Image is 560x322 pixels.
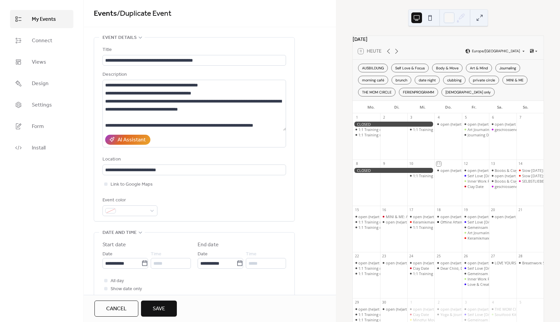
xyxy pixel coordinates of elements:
div: open (he)art café [353,260,380,265]
div: Keramikmalerei: Gestalte deinen Selbstliebe-Anker [462,236,489,241]
div: Self Love [DATE] – Bloom & Matcha Edition [468,219,542,224]
div: open (he)art café [434,260,462,265]
button: Cancel [94,301,138,317]
div: Soulfood Kitchen – Pflanzlich kochen & Selbstliebe nähren [489,312,516,317]
span: Show date only [111,285,142,293]
div: 1:1 Training mit Caterina [407,271,434,276]
div: CLOSED [353,168,434,173]
div: 1:1 Training mit [PERSON_NAME] [358,219,415,224]
div: 1:1 Training mit Caterina [407,173,434,178]
div: open (he)art café [358,307,388,312]
div: 1:1 Training mit Caterina [353,127,380,132]
div: open (he)art café [495,214,524,219]
div: open (he)art café [380,260,407,265]
div: Self Love [DATE] – Bloom & Matcha Edition [468,312,542,317]
div: Journaling Deep Dive: 2 Stunden für dich und deine Gedanken [462,132,489,137]
div: open (he)art café [489,122,516,127]
div: 23 [382,254,387,259]
div: Self Love Friday – Bloom & Matcha Edition [462,173,489,178]
button: AI Assistant [105,135,150,145]
div: CLOSED [353,122,434,127]
div: Inner Work Ritual: Innere Stimmen sichtbar machen [462,276,489,281]
div: MINI & ME: Aquarell & Achtsamkeit für frischgebackene Mamas & Babys [386,214,509,219]
div: Yoga & Journaling: She. Breathes. Writes. [434,312,462,317]
div: 6 [491,115,496,120]
div: [DATE] [353,36,544,43]
div: open (he)art café [413,214,442,219]
div: open (he)art café [462,307,489,312]
div: open (he)art café [468,307,497,312]
div: Dear Child, Dear Elderly: Letters in the Club [440,266,515,271]
span: Hide end time [111,293,140,301]
div: open (he)art café [386,219,415,224]
span: Event details [102,34,137,42]
div: 1:1 Training mit Caterina [353,225,380,230]
div: open (he)art café [462,214,489,219]
div: Self Love [DATE] – Bloom & Matcha Edition [468,266,542,271]
div: Journaling [495,64,520,72]
div: 5 [464,115,468,120]
div: 18 [436,208,441,212]
div: Inner Work Ritual: Innere Stimmen sichtbar machen [462,179,489,184]
div: open (he)art café [380,219,407,224]
div: Art Journaling Workshop [462,230,489,235]
div: 27 [491,254,496,259]
div: 29 [355,300,359,305]
div: Do. [435,101,461,114]
div: 1:1 Training mit Caterina [407,127,434,132]
span: Design [32,80,49,88]
div: 1:1 Training mit [PERSON_NAME] [413,127,470,132]
div: 8 [355,162,359,166]
div: open (he)art café [386,307,415,312]
div: Offline Afterwork Affairs [440,219,481,224]
span: Connect [32,37,52,45]
div: 10 [409,162,414,166]
div: AI Assistant [118,136,146,144]
div: Mo. [358,101,384,114]
div: Self Love & Focus [391,64,429,72]
span: Views [32,58,46,66]
div: End date [198,241,219,249]
div: 4 [436,115,441,120]
span: Europe/[GEOGRAPHIC_DATA] [472,50,520,53]
div: open (he)art café [407,260,434,265]
div: Description [102,71,285,79]
div: 1:1 Training mit [PERSON_NAME] [358,271,415,276]
div: open (he)art café [358,214,388,219]
a: Form [10,117,73,135]
div: Body & Move [432,64,463,72]
div: 19 [464,208,468,212]
div: Slow Sunday: Dot Painting & Self Love [516,168,544,173]
div: Title [102,46,285,54]
div: open (he)art café [468,122,497,127]
div: Keramikmalerei: Gestalte deinen Selbstliebe-Anker [468,236,554,241]
div: open (he)art café [440,168,470,173]
div: 1:1 Training mit Caterina [407,225,434,230]
div: Sa. [487,101,512,114]
div: date night [415,76,440,84]
div: 2 [382,115,387,120]
div: 1 [409,300,414,305]
div: Event color [102,196,156,204]
a: Design [10,74,73,92]
div: open (he)art café [413,307,442,312]
span: Time [246,250,257,258]
span: Form [32,123,44,131]
div: Offline Afterwork Affairs [434,219,462,224]
span: Install [32,144,46,152]
div: open (he)art café [462,260,489,265]
div: 1 [355,115,359,120]
div: So. [512,101,538,114]
div: Breathwork Session und Acryl Painting Workshop [516,260,544,265]
div: 5 [518,300,523,305]
span: / Duplicate Event [117,6,171,21]
div: 1:1 Training mit Caterina [353,266,380,271]
div: 9 [382,162,387,166]
div: morning café [358,76,388,84]
div: 15 [355,208,359,212]
a: Connect [10,31,73,50]
div: 21 [518,208,523,212]
div: open (he)art café [407,307,434,312]
div: 14 [518,162,523,166]
a: My Events [10,10,73,28]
